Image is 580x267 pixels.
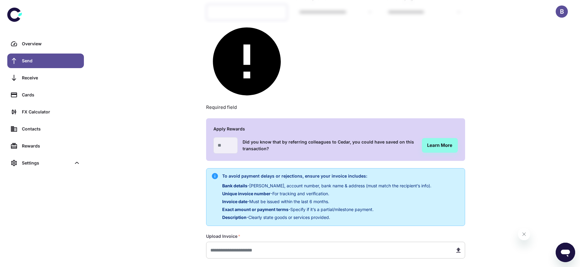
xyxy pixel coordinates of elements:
button: B [556,5,568,18]
a: Learn More [422,138,458,153]
a: Rewards [7,139,84,153]
div: Receive [22,75,80,81]
iframe: Close message [518,228,530,240]
span: Unique invoice number [222,191,271,196]
iframe: Button to launch messaging window [556,243,575,262]
a: FX Calculator [7,105,84,119]
a: Cards [7,88,84,102]
a: Send [7,54,84,68]
h6: Apply Rewards [213,126,458,132]
span: Bank details [222,183,247,188]
p: - [PERSON_NAME], account number, bank name & address (must match the recipient’s info). [222,182,431,189]
div: Contacts [22,126,80,132]
span: Description [222,215,247,220]
label: Upload Invoice [206,233,240,239]
a: Contacts [7,122,84,136]
div: Cards [22,92,80,98]
div: Settings [22,160,71,166]
p: Required field [206,21,288,111]
p: - For tracking and verification. [222,190,431,197]
p: - Specify if it’s a partial/milestone payment. [222,206,431,213]
h6: Did you know that by referring colleagues to Cedar, you could have saved on this transaction? [243,139,417,152]
p: - Must be issued within the last 6 months. [222,198,431,205]
p: - Clearly state goods or services provided. [222,214,431,221]
a: Overview [7,36,84,51]
div: Rewards [22,143,80,149]
div: Settings [7,156,84,170]
div: Overview [22,40,80,47]
div: FX Calculator [22,109,80,115]
a: Receive [7,71,84,85]
div: Send [22,57,80,64]
span: Exact amount or payment terms [222,207,288,212]
span: Hi. Need any help? [4,4,44,9]
h6: To avoid payment delays or rejections, ensure your invoice includes: [222,173,431,179]
span: Invoice date [222,199,247,204]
